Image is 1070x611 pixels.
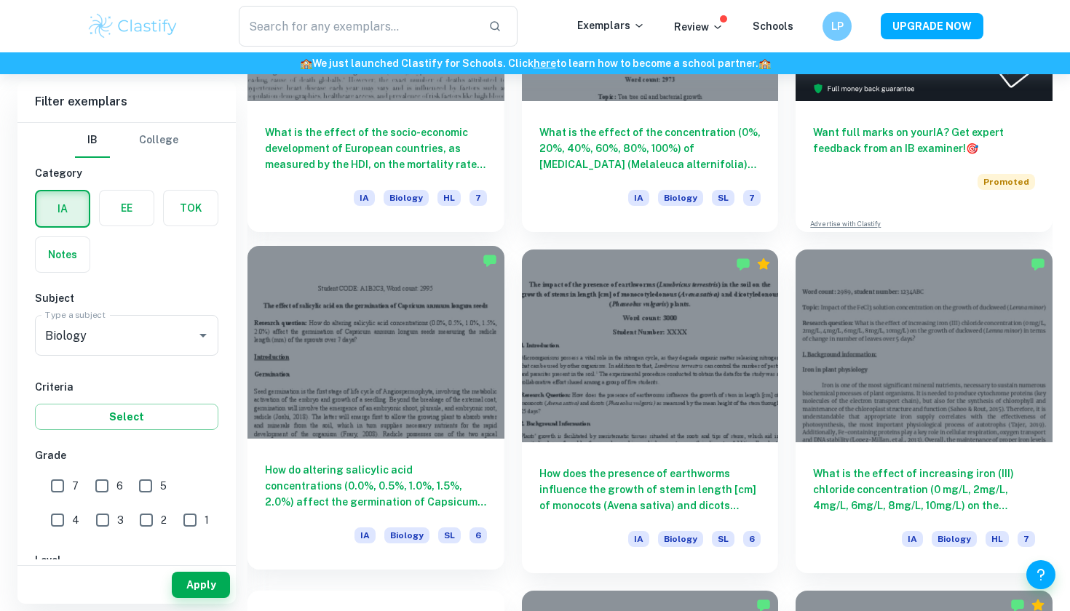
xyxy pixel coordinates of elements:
span: Biology [658,190,703,206]
h6: What is the effect of increasing iron (III) chloride concentration (0 mg/L, 2mg/L, 4mg/L, 6mg/L, ... [813,466,1035,514]
a: How does the presence of earthworms influence the growth of stem in length [cm] of monocots (Aven... [522,249,779,572]
span: Biology [658,531,703,547]
span: 2 [161,512,167,528]
span: 5 [160,478,167,494]
span: HL [437,190,461,206]
button: TOK [164,191,218,225]
h6: Want full marks on your IA ? Get expert feedback from an IB examiner! [813,124,1035,156]
span: IA [354,190,375,206]
span: 7 [743,190,761,206]
span: IA [902,531,923,547]
h6: Criteria [35,379,218,395]
span: 7 [1018,531,1035,547]
button: Help and Feedback [1026,560,1055,589]
span: Biology [384,190,429,206]
span: 6 [116,478,123,494]
h6: Level [35,552,218,568]
a: Advertise with Clastify [810,219,881,229]
h6: Subject [35,290,218,306]
span: IA [628,531,649,547]
h6: How does the presence of earthworms influence the growth of stem in length [cm] of monocots (Aven... [539,466,761,514]
span: IA [354,527,376,543]
span: 6 [743,531,761,547]
h6: Filter exemplars [17,81,236,122]
span: 7 [72,478,79,494]
span: 7 [469,190,487,206]
a: here [534,57,556,69]
span: IA [628,190,649,206]
p: Exemplars [577,17,645,33]
span: SL [438,527,461,543]
span: 3 [117,512,124,528]
h6: What is the effect of the socio-economic development of European countries, as measured by the HD... [265,124,487,172]
button: Select [35,404,218,430]
span: 🏫 [758,57,771,69]
span: 4 [72,512,79,528]
button: UPGRADE NOW [881,13,983,39]
a: Schools [753,20,793,32]
img: Marked [483,253,497,268]
input: Search for any exemplars... [239,6,477,47]
div: Premium [756,257,771,271]
h6: LP [829,18,846,34]
a: What is the effect of increasing iron (III) chloride concentration (0 mg/L, 2mg/L, 4mg/L, 6mg/L, ... [796,249,1053,572]
img: Marked [736,257,750,271]
h6: What is the effect of the concentration (0%, 20%, 40%, 60%, 80%, 100%) of [MEDICAL_DATA] (Melaleu... [539,124,761,172]
p: Review [674,19,724,35]
span: Promoted [978,174,1035,190]
h6: Category [35,165,218,181]
span: 🏫 [300,57,312,69]
button: IA [36,191,89,226]
button: Apply [172,572,230,598]
div: Filter type choice [75,123,178,158]
img: Marked [1031,257,1045,271]
button: LP [823,12,852,41]
img: Clastify logo [87,12,179,41]
span: HL [986,531,1009,547]
h6: We just launched Clastify for Schools. Click to learn how to become a school partner. [3,55,1067,71]
span: SL [712,531,734,547]
h6: How do altering salicylic acid concentrations (0.0%, 0.5%, 1.0%, 1.5%, 2.0%) affect the germinati... [265,462,487,510]
span: 1 [205,512,209,528]
span: Biology [932,531,977,547]
label: Type a subject [45,308,106,321]
span: 🎯 [966,143,978,154]
button: Open [193,325,213,346]
button: Notes [36,237,90,272]
button: College [139,123,178,158]
span: 6 [469,527,487,543]
span: SL [712,190,734,206]
h6: Grade [35,447,218,463]
span: Biology [384,527,429,543]
button: EE [100,191,154,225]
button: IB [75,123,110,158]
a: How do altering salicylic acid concentrations (0.0%, 0.5%, 1.0%, 1.5%, 2.0%) affect the germinati... [247,249,504,572]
